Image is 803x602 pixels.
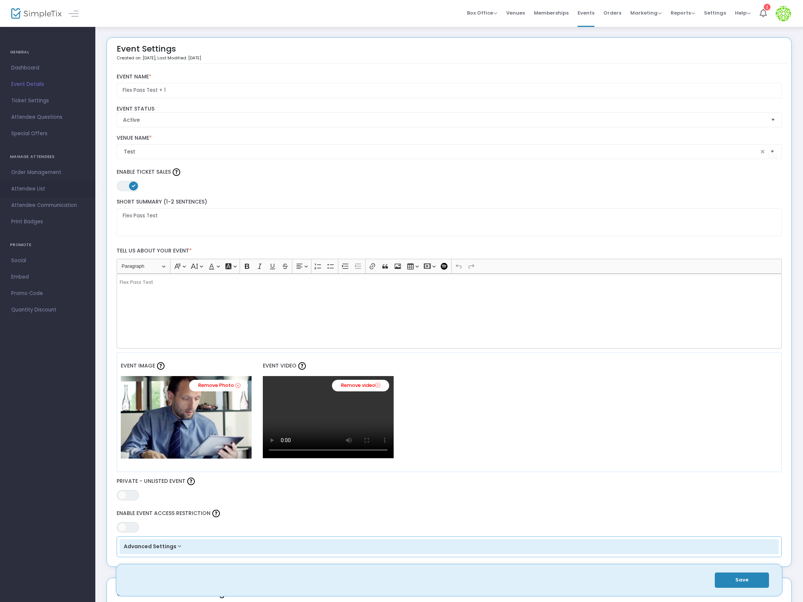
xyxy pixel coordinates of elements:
div: 1 [764,4,770,10]
label: Enable Ticket Sales [117,167,782,178]
span: Social [11,256,84,266]
label: Private - Unlisted Event [117,476,782,487]
a: Remove Photo [189,380,248,391]
span: clear [758,147,767,156]
a: Remove video [332,380,389,391]
div: Editor toolbar [117,259,782,274]
button: Paragraph [118,261,169,272]
h4: GENERAL [10,45,85,60]
span: Help [735,9,751,16]
p: Flex Pass Test [120,279,778,286]
span: Orders [603,3,621,22]
span: Attendee List [11,184,84,194]
img: question-mark [212,510,220,517]
span: Reports [671,9,695,16]
span: Ticket Settings [11,96,84,106]
h4: MANAGE ATTENDEES [10,149,85,164]
img: question-mark [173,168,180,176]
input: Select Venue [124,148,759,156]
span: Embed [11,272,84,282]
span: Short Summary (1-2 Sentences) [117,198,207,205]
span: Attendee Questions [11,112,84,122]
span: Attendee Communication [11,201,84,210]
span: Marketing [630,9,662,16]
img: question-mark [187,478,195,485]
label: Enable Event Access Restriction [117,508,782,519]
img: question-mark [298,362,306,370]
span: Memberships [534,3,569,22]
span: ON [132,184,135,187]
img: Screenshot2025-07-24at12.47.58PM.png [121,376,252,458]
label: Event Name [117,74,782,80]
button: Save [715,572,769,588]
span: Settings [704,3,726,22]
div: Rich Text Editor, main [117,274,782,348]
span: Events [578,3,594,22]
p: Created on: [DATE] [117,55,201,61]
button: Select [768,113,778,127]
span: Active [123,116,765,124]
span: Venues [506,3,525,22]
span: Event Details [11,80,84,89]
label: Venue Name [117,135,782,142]
span: Special Offers [11,129,84,139]
input: Enter Event Name [117,83,782,98]
img: question-mark [157,362,164,370]
span: Box Office [467,9,497,16]
span: Event Video [263,362,296,369]
button: Select [767,144,778,159]
span: Print Badges [11,217,84,227]
span: Order Management [11,168,84,177]
span: , Last Modified: [DATE] [156,55,201,61]
label: Tell us about your event [113,243,785,259]
span: Paragraph [121,262,160,271]
span: Dashboard [11,63,84,73]
span: Quantity Discount [11,305,84,315]
h4: PROMOTE [10,238,85,252]
div: Event Settings [117,41,201,63]
span: Event Image [121,362,155,369]
span: Promo Code [11,289,84,298]
button: Advanced Settings [120,539,779,554]
label: Event Status [117,106,782,112]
